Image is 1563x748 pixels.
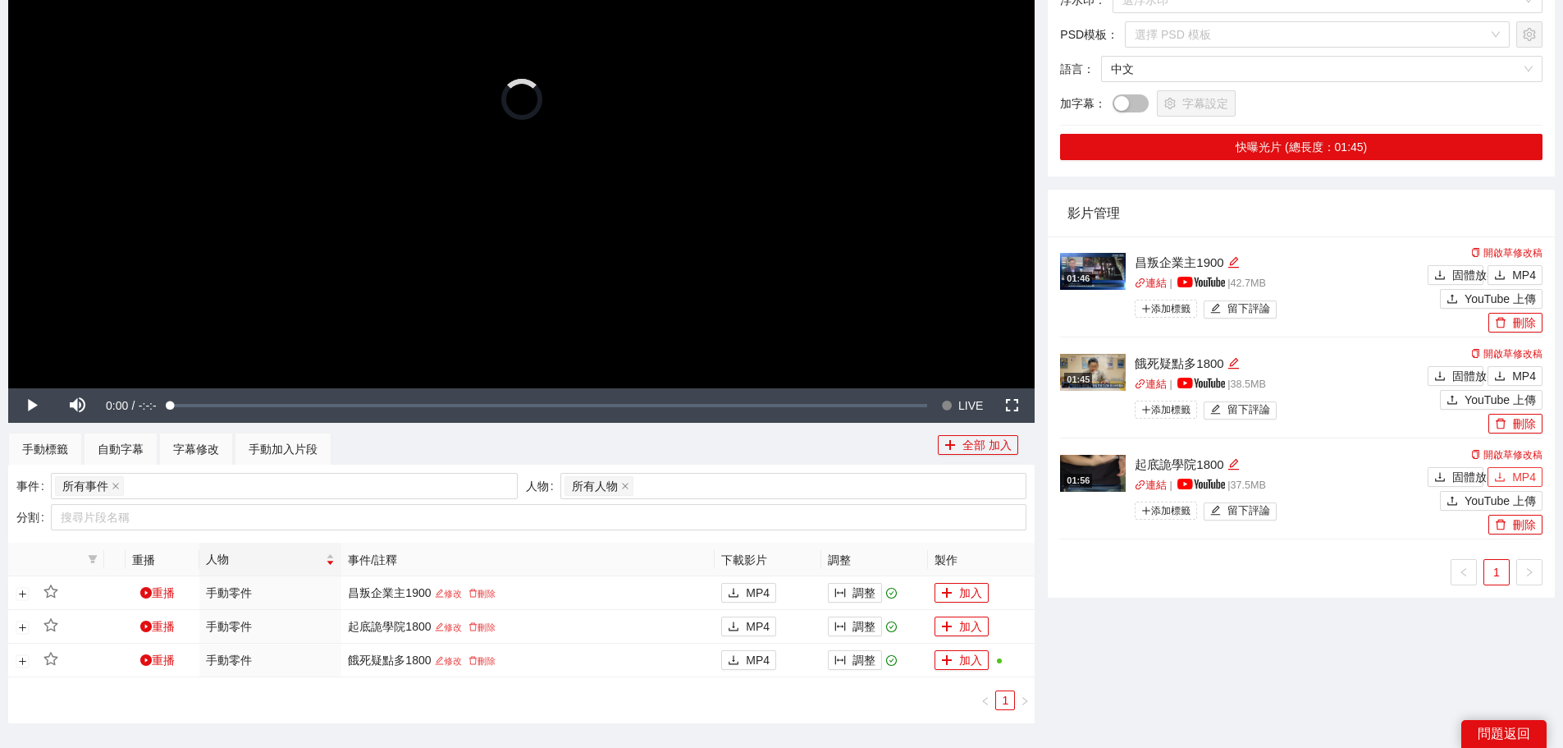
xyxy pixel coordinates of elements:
div: Progress Bar [171,404,927,407]
div: 編輯 [1227,253,1240,273]
font: 添加標籤 [1151,404,1191,415]
button: 下載固體放射治療 [1428,467,1483,487]
span: 上傳 [1446,293,1458,306]
font: MP4 [746,654,770,667]
font: 1 [1002,694,1008,707]
li: 上一頁 [976,691,995,710]
button: 左邊 [976,691,995,710]
font: 重播 [132,553,155,567]
font: 01:45 [1067,374,1090,384]
button: 左邊 [1451,559,1477,585]
span: 刪除 [1495,418,1506,431]
img: yt_logo_rgb_light.a676ea31.png [1177,378,1225,388]
div: 編輯 [1227,455,1240,475]
button: 下載MP4 [721,583,776,603]
span: 編輯 [1227,256,1240,268]
font: MP4 [746,620,770,633]
span: 關聯 [1135,480,1145,490]
button: 編輯留下評論 [1204,301,1277,319]
span: 刪除 [1495,519,1506,532]
font: 38.5 [1230,379,1250,390]
font: 留下評論 [1227,404,1270,415]
font: 修改 [444,622,462,632]
font: 手動零件 [206,620,252,633]
font: 餓死疑點多1800 [1135,356,1223,370]
span: 加 [941,621,953,634]
font: YouTube 上傳 [1465,393,1536,406]
span: 下載 [1494,471,1506,484]
button: 上傳YouTube 上傳 [1440,491,1542,511]
button: 編輯留下評論 [1204,502,1277,521]
font: MP4 [1512,470,1536,484]
span: 下載 [1434,471,1446,484]
font: 全部 加入 [962,438,1012,452]
button: Play [8,388,54,423]
span: 關聯 [1135,278,1145,288]
span: 檢查圓圈 [886,622,897,632]
font: 刪除 [478,656,496,666]
span: 刪除 [1495,317,1506,330]
li: 上一頁 [1451,559,1477,585]
font: 添加標籤 [1151,303,1191,314]
button: 列寬調整 [828,650,882,670]
font: 刪除 [478,589,496,599]
li: 下一頁 [1015,691,1035,710]
li: 下一頁 [1516,559,1542,585]
font: | [1169,278,1172,289]
span: 關聯 [1135,379,1145,389]
span: 編輯 [435,589,444,598]
span: 正確的 [1020,696,1030,706]
font: 昌叛企業主1900 [348,586,431,599]
span: 複製 [1471,248,1481,258]
span: 星星 [43,585,58,599]
font: 留下評論 [1227,303,1270,314]
span: 遊戲圈 [140,621,152,632]
button: 列寬調整 [828,617,882,636]
button: 編輯留下評論 [1204,402,1277,420]
button: 快曝光片 (總長度：01:45) [1060,134,1542,160]
font: 昌叛企業主1900 [1135,255,1223,269]
font: MP4 [1512,369,1536,383]
font: 添加標籤 [1151,505,1191,516]
button: 展開行 [16,622,30,635]
span: 加 [1141,506,1151,516]
span: 編輯 [435,656,444,665]
span: 加 [1141,405,1151,415]
span: 加 [941,654,953,668]
font: 字幕修改 [173,443,219,456]
font: 刪除 [1513,518,1536,531]
li: 1 [995,691,1015,710]
font: 37.5 [1230,480,1250,491]
button: 加加入 [935,617,989,636]
a: 關聯連結 [1135,379,1167,390]
font: 人物 [526,480,549,493]
font: 手動標籤 [22,443,68,456]
font: 連結 [1145,480,1167,491]
font: ： [1107,28,1118,41]
button: 刪除刪除 [1488,515,1542,535]
font: 刪除 [478,622,496,632]
font: 調整 [852,654,875,667]
font: MB [1250,480,1266,491]
font: 加入 [959,586,982,599]
img: ea3cb873-722b-4c8b-8c4a-85d3cdced2be.jpg [1060,354,1126,391]
font: 01:46 [1067,273,1090,283]
button: 展開行 [16,655,30,668]
img: 856ccb07-d63d-482a-96c3-a3f070da7a3f.jpg [1060,253,1126,290]
button: 展開行 [16,588,30,601]
font: 1 [1493,566,1500,579]
img: yt_logo_rgb_light.a676ea31.png [1177,277,1225,287]
span: 遊戲圈 [140,587,152,599]
font: 01:56 [1067,475,1090,485]
span: 遊戲圈 [140,654,152,666]
font: YouTube 上傳 [1465,494,1536,507]
span: 星星 [43,652,58,667]
span: 刪除 [468,589,478,598]
span: 上傳 [1446,495,1458,508]
span: 刪除 [468,622,478,631]
span: 左邊 [1459,567,1469,577]
font: 重播 [152,654,175,667]
span: 加 [941,587,953,600]
button: Fullscreen [989,388,1035,423]
font: | [1227,278,1230,289]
